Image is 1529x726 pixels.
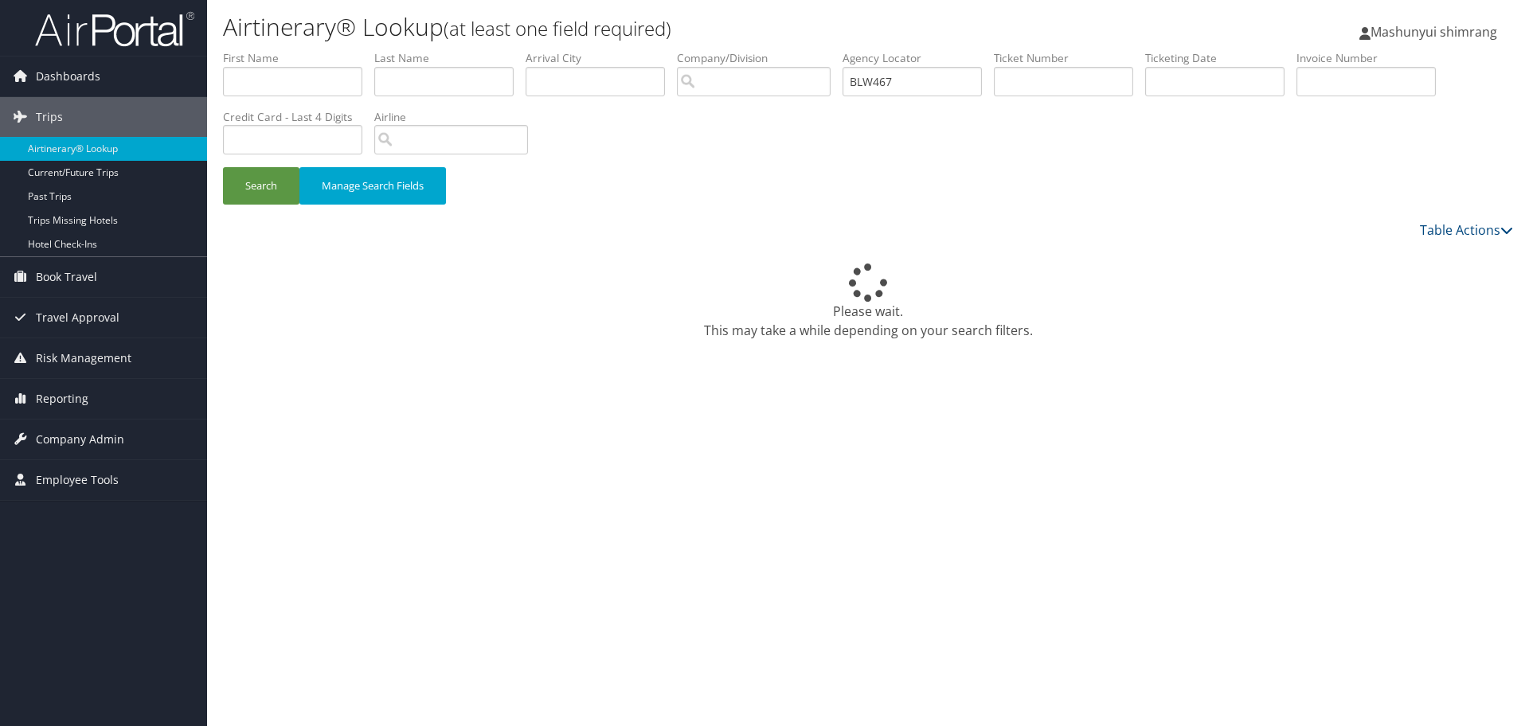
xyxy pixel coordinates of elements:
label: Arrival City [526,50,677,66]
button: Manage Search Fields [299,167,446,205]
a: Table Actions [1420,221,1513,239]
label: Ticketing Date [1145,50,1296,66]
span: Book Travel [36,257,97,297]
span: Employee Tools [36,460,119,500]
label: Credit Card - Last 4 Digits [223,109,374,125]
span: Dashboards [36,57,100,96]
label: Ticket Number [994,50,1145,66]
div: Please wait. This may take a while depending on your search filters. [223,263,1513,340]
button: Search [223,167,299,205]
label: Invoice Number [1296,50,1448,66]
img: airportal-logo.png [35,10,194,48]
label: Last Name [374,50,526,66]
span: Reporting [36,379,88,419]
span: Company Admin [36,420,124,459]
h1: Airtinerary® Lookup [223,10,1083,44]
small: (at least one field required) [444,15,671,41]
label: Airline [374,109,540,125]
span: Mashunyui shimrang [1371,23,1497,41]
a: Mashunyui shimrang [1359,8,1513,56]
span: Trips [36,97,63,137]
span: Risk Management [36,338,131,378]
span: Travel Approval [36,298,119,338]
label: First Name [223,50,374,66]
label: Agency Locator [843,50,994,66]
label: Company/Division [677,50,843,66]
